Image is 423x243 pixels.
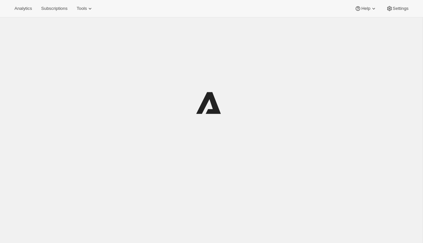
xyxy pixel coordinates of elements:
span: Settings [393,6,409,11]
span: Analytics [14,6,32,11]
span: Help [361,6,370,11]
button: Settings [382,4,412,13]
button: Help [351,4,381,13]
button: Tools [73,4,97,13]
button: Analytics [11,4,36,13]
span: Subscriptions [41,6,67,11]
button: Subscriptions [37,4,71,13]
span: Tools [77,6,87,11]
